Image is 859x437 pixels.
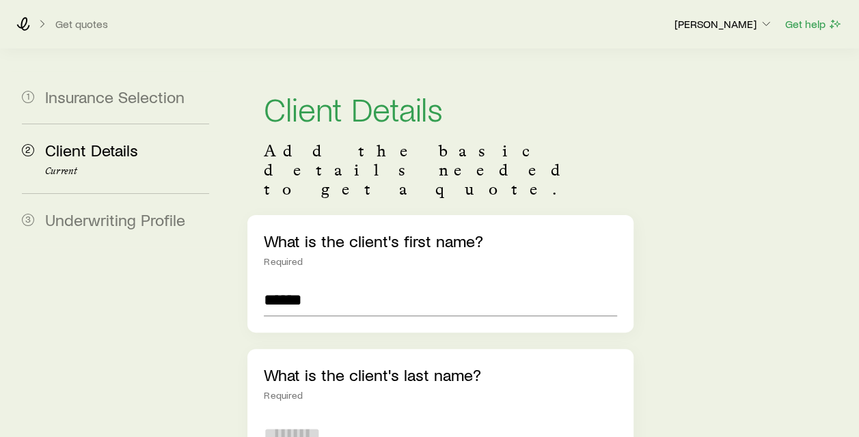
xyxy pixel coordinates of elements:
[22,144,34,156] span: 2
[264,390,616,401] div: Required
[45,210,185,229] span: Underwriting Profile
[45,87,185,107] span: Insurance Selection
[674,17,773,31] p: [PERSON_NAME]
[22,91,34,103] span: 1
[264,231,616,251] p: What is the client's first name?
[45,140,138,160] span: Client Details
[264,141,616,199] p: Add the basic details needed to get a quote.
[22,214,34,226] span: 3
[785,16,843,32] button: Get help
[45,166,209,177] p: Current
[264,365,616,384] p: What is the client's last name?
[264,256,616,267] div: Required
[674,16,774,33] button: [PERSON_NAME]
[55,18,109,31] button: Get quotes
[264,92,616,125] h2: Client Details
